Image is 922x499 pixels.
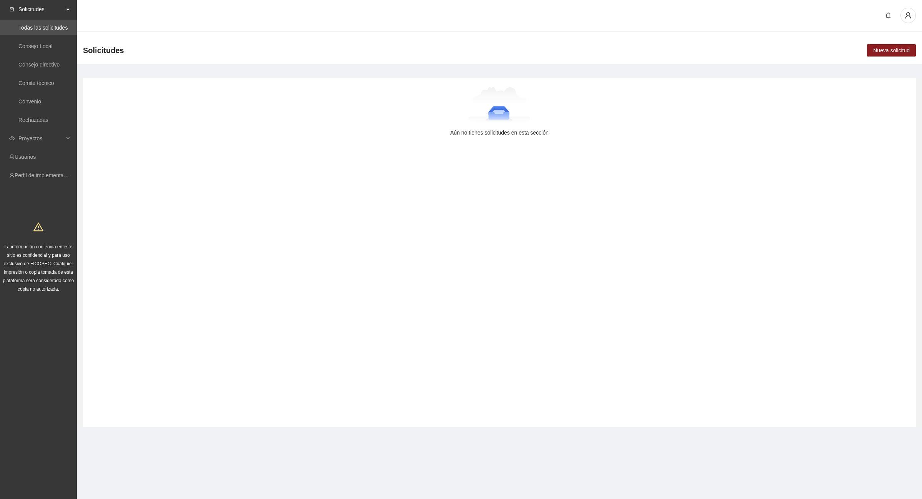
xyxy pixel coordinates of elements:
[18,43,53,49] a: Consejo Local
[882,9,894,22] button: bell
[867,44,916,57] button: Nueva solicitud
[95,128,904,137] div: Aún no tienes solicitudes en esta sección
[901,12,915,19] span: user
[18,25,68,31] a: Todas las solicitudes
[18,62,60,68] a: Consejo directivo
[9,7,15,12] span: inbox
[3,244,74,292] span: La información contenida en este sitio es confidencial y para uso exclusivo de FICOSEC. Cualquier...
[873,46,910,55] span: Nueva solicitud
[15,154,36,160] a: Usuarios
[18,80,54,86] a: Comité técnico
[18,117,48,123] a: Rechazadas
[18,131,64,146] span: Proyectos
[882,12,894,18] span: bell
[468,87,531,125] img: Aún no tienes solicitudes en esta sección
[9,136,15,141] span: eye
[900,8,916,23] button: user
[18,98,41,105] a: Convenio
[33,222,43,232] span: warning
[15,172,75,178] a: Perfil de implementadora
[83,44,124,57] span: Solicitudes
[18,2,64,17] span: Solicitudes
